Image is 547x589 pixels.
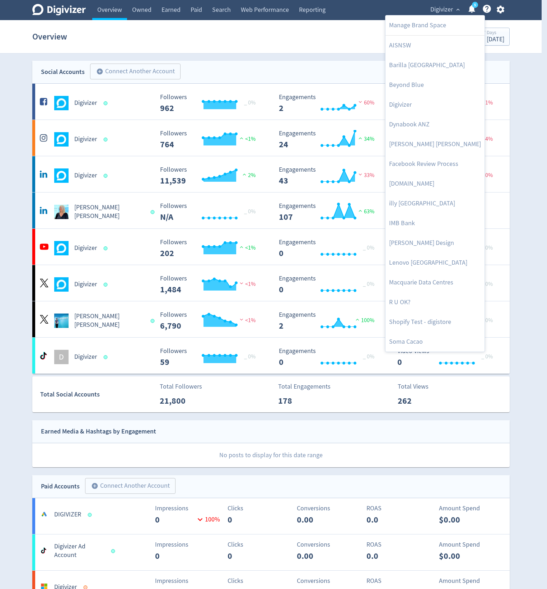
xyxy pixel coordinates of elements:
[385,154,485,174] a: Facebook Review Process
[385,213,485,233] a: IMB Bank
[385,194,485,213] a: illy [GEOGRAPHIC_DATA]
[385,273,485,292] a: Macquarie Data Centres
[385,312,485,332] a: Shopify Test - digistore
[385,332,485,352] a: Soma Cacao
[385,253,485,273] a: Lenovo [GEOGRAPHIC_DATA]
[385,292,485,312] a: R U OK?
[385,36,485,55] a: AISNSW
[385,174,485,194] a: [DOMAIN_NAME]
[385,134,485,154] a: [PERSON_NAME] [PERSON_NAME]
[385,75,485,95] a: Beyond Blue
[385,95,485,115] a: Digivizer
[385,233,485,253] a: [PERSON_NAME] Design
[385,15,485,35] a: Manage Brand Space
[385,115,485,134] a: Dynabook ANZ
[385,55,485,75] a: Barilla [GEOGRAPHIC_DATA]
